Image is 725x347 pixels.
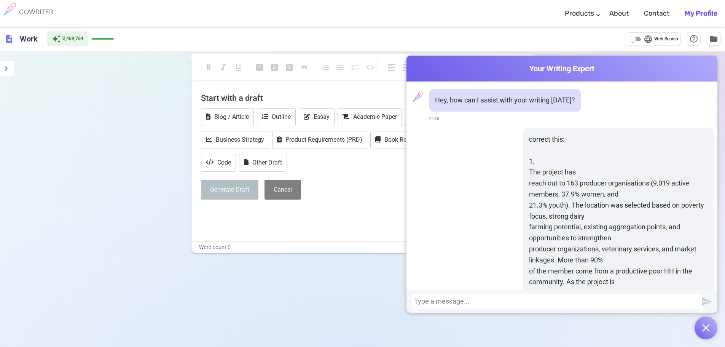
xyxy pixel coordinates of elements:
[265,180,301,200] button: Cancel
[201,131,269,149] button: Business Strategy
[609,2,629,25] a: About
[435,95,575,106] p: Hey, how can I assist with your writing [DATE]?
[702,297,712,306] img: Send
[702,324,710,332] img: Open chat
[370,131,422,149] button: Book Report
[5,34,14,43] span: description
[336,63,345,72] span: format_list_bulleted
[351,63,360,72] span: checklist
[707,32,720,46] button: Manage Documents
[52,34,61,43] span: auto_awesome
[685,9,717,18] b: My Profile
[365,63,374,72] span: code
[234,63,243,72] span: format_underlined
[429,114,439,125] span: 04:20
[654,35,678,43] span: Web Search
[204,63,213,72] span: format_bold
[685,2,717,25] a: My Profile
[687,32,701,46] button: Help & Shortcuts
[257,108,296,126] button: Outline
[201,108,254,126] button: Blog / Article
[529,134,708,145] p: correct this:
[689,34,698,43] span: help_outline
[644,2,669,25] a: Contact
[406,63,717,74] span: Your Writing Expert
[17,31,41,46] h6: Click to edit title
[321,63,330,72] span: format_list_numbered
[300,63,309,72] span: format_quote
[644,35,653,44] span: language
[402,63,411,72] span: format_align_center
[405,108,481,126] button: Marketing Campaign
[201,180,258,200] button: Generate Draft
[255,63,264,72] span: looks_one
[387,63,396,72] span: format_align_left
[270,63,279,72] span: looks_two
[299,108,335,126] button: Essay
[272,131,367,149] button: Product Requirements (PRD)
[62,35,83,43] span: 2,469,764
[239,154,287,172] button: Other Draft
[191,242,534,253] div: Word count: 0
[709,34,718,43] span: folder
[219,63,228,72] span: format_italic
[410,89,425,104] img: profile
[19,8,53,15] h6: COWRITER
[285,63,294,72] span: looks_3
[565,2,594,25] a: Products
[201,154,236,172] button: Code
[338,108,402,126] button: Academic Paper
[201,89,524,107] h4: Start with a draft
